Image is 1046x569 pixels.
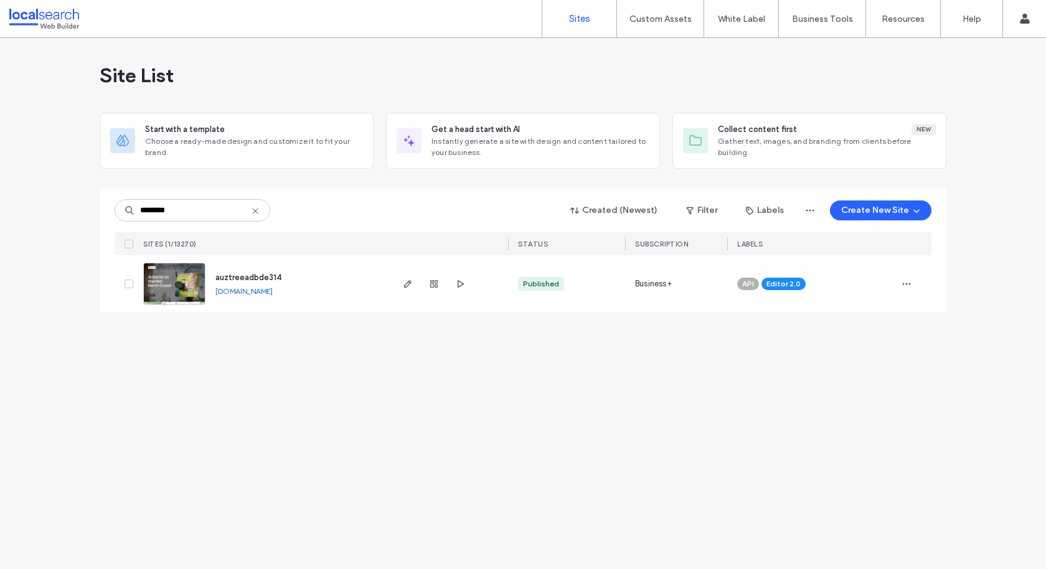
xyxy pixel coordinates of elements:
[882,14,925,24] label: Resources
[792,14,853,24] label: Business Tools
[963,14,981,24] label: Help
[100,113,374,169] div: Start with a templateChoose a ready-made design and customize it to fit your brand.
[672,113,946,169] div: Collect content firstNewGather text, images, and branding from clients before building.
[145,136,363,158] span: Choose a ready-made design and customize it to fit your brand.
[635,278,672,290] span: Business+
[215,273,281,282] a: auztreeadbde314
[718,14,765,24] label: White Label
[766,278,801,289] span: Editor 2.0
[569,13,590,24] label: Sites
[386,113,660,169] div: Get a head start with AIInstantly generate a site with design and content tailored to your business.
[560,200,669,220] button: Created (Newest)
[718,123,797,136] span: Collect content first
[523,278,559,289] div: Published
[143,240,197,248] span: SITES (1/13270)
[518,240,548,248] span: STATUS
[145,123,225,136] span: Start with a template
[718,136,936,158] span: Gather text, images, and branding from clients before building.
[735,200,795,220] button: Labels
[431,123,520,136] span: Get a head start with AI
[912,124,936,135] div: New
[100,63,174,88] span: Site List
[431,136,649,158] span: Instantly generate a site with design and content tailored to your business.
[737,240,763,248] span: LABELS
[674,200,730,220] button: Filter
[830,200,931,220] button: Create New Site
[629,14,692,24] label: Custom Assets
[215,286,273,296] a: [DOMAIN_NAME]
[635,240,688,248] span: SUBSCRIPTION
[742,278,754,289] span: API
